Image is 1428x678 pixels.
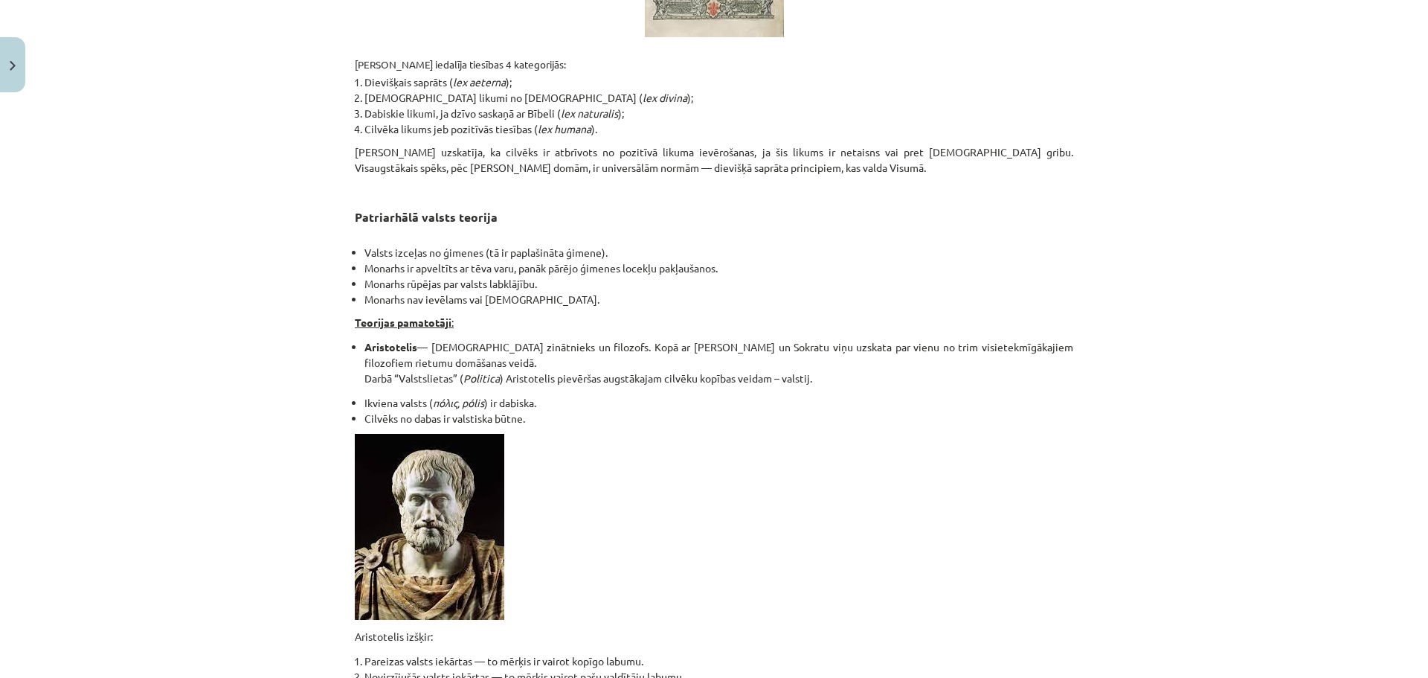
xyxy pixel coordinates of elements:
[364,260,1073,276] li: Monarhs ir apveltīts ar tēva varu, panāk pārējo ģimenes locekļu pakļaušanos.
[355,144,1073,176] p: [PERSON_NAME] uzskatīja, ka cilvēks ir atbrīvots no pozitīvā likuma ievērošanas, ja šis likums ir...
[364,106,1073,121] li: Dabiskie likumi, ja dzīvo saskaņā ar Bībeli ( );
[355,629,1073,645] p: Aristotelis izšķir:
[364,340,417,354] strong: Aristotelis
[364,74,1073,90] li: Dievišķais saprāts ( );
[355,316,451,329] strong: Teorijas pamatotāji
[364,395,1073,411] li: Ikviena valsts ( ) ir dabiska.
[364,411,1073,426] li: Cilvēks no dabas ir valstiska būtne.
[364,371,1073,386] p: Darbā “Valstslietas” ( ) Aristotelis pievēršas augstākajam cilvēku kopības veidam – valstij.
[355,46,1073,70] h4: [PERSON_NAME] iedalīja tiesības 4 kategorijās:
[364,292,1073,307] li: Monarhs nav ievēlams vai [DEMOGRAPHIC_DATA].
[355,209,498,225] strong: Patriarhālā valsts teorija
[561,106,618,120] em: lex naturalis
[364,339,1073,386] li: — [DEMOGRAPHIC_DATA] zinātnieks un filozofs. Kopā ar [PERSON_NAME] un Sokratu viņu uzskata par vi...
[364,653,1073,669] li: Pareizas valsts iekārtas — to mērķis ir vairot kopīgo labumu.
[364,245,1073,260] li: Valsts izceļas no ģimenes (tā ir paplašināta ģimene).
[453,75,506,89] em: lex aeterna
[10,61,16,71] img: icon-close-lesson-0947bae3869378f0d4975bcd49f059093ad1ed9edebbc8119c70593378902aed.svg
[538,122,591,135] em: lex humana
[364,90,1073,106] li: [DEMOGRAPHIC_DATA] likumi no [DEMOGRAPHIC_DATA] ( );
[463,371,500,385] i: Politica
[364,121,1073,137] li: Cilvēka likums jeb pozitīvās tiesības ( ).
[364,276,1073,292] li: Monarhs rūpējas par valsts labklājību.
[355,316,454,329] u: :
[643,91,687,104] em: lex divina
[433,396,484,409] i: πόλις, pólis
